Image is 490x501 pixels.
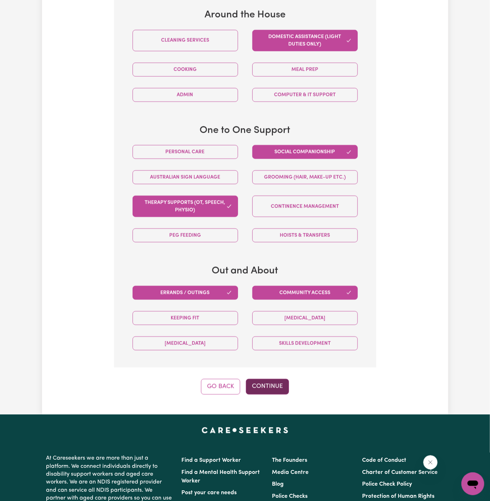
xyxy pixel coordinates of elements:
[201,379,240,395] button: Go Back
[272,494,308,500] a: Police Checks
[252,30,358,51] button: Domestic assistance (light duties only)
[182,490,237,496] a: Post your care needs
[272,458,307,464] a: The Founders
[133,196,238,217] button: Therapy Supports (OT, speech, physio)
[246,379,289,395] button: Continue
[125,265,365,277] h3: Out and About
[125,9,365,21] h3: Around the House
[362,482,412,487] a: Police Check Policy
[133,337,238,351] button: [MEDICAL_DATA]
[133,30,238,51] button: Cleaning services
[133,63,238,77] button: Cooking
[4,5,43,11] span: Need any help?
[133,145,238,159] button: Personal care
[252,88,358,102] button: Computer & IT Support
[252,286,358,300] button: Community access
[133,170,238,184] button: Australian Sign Language
[202,428,288,433] a: Careseekers home page
[252,145,358,159] button: Social companionship
[133,229,238,242] button: PEG feeding
[133,88,238,102] button: Admin
[125,125,365,137] h3: One to One Support
[182,470,260,484] a: Find a Mental Health Support Worker
[423,455,438,470] iframe: Close message
[182,458,241,464] a: Find a Support Worker
[252,196,358,217] button: Continence management
[461,472,484,495] iframe: Button to launch messaging window
[252,63,358,77] button: Meal prep
[362,458,406,464] a: Code of Conduct
[272,470,309,476] a: Media Centre
[252,311,358,325] button: [MEDICAL_DATA]
[272,482,284,487] a: Blog
[252,170,358,184] button: Grooming (hair, make-up etc.)
[133,311,238,325] button: Keeping fit
[362,470,438,476] a: Charter of Customer Service
[362,494,434,500] a: Protection of Human Rights
[252,229,358,242] button: Hoists & transfers
[252,337,358,351] button: Skills Development
[133,286,238,300] button: Errands / Outings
